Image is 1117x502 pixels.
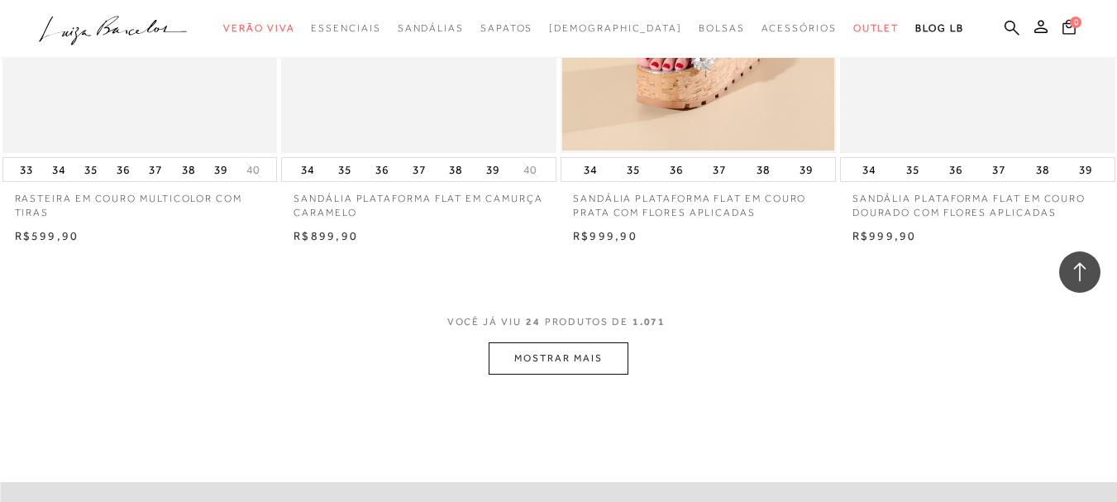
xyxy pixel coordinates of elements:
[1057,18,1081,41] button: 0
[761,22,837,34] span: Acessórios
[223,22,294,34] span: Verão Viva
[489,342,628,375] button: MOSTRAR MAIS
[987,158,1010,181] button: 37
[333,158,356,181] button: 35
[370,158,394,181] button: 36
[699,13,745,44] a: categoryNavScreenReaderText
[311,13,380,44] a: categoryNavScreenReaderText
[665,158,688,181] button: 36
[2,182,278,220] a: RASTEIRA EM COURO MULTICOLOR COM TIRAS
[699,22,745,34] span: Bolsas
[398,22,464,34] span: Sandálias
[857,158,881,181] button: 34
[480,22,532,34] span: Sapatos
[852,229,917,242] span: R$999,90
[481,158,504,181] button: 39
[901,158,924,181] button: 35
[549,22,682,34] span: [DEMOGRAPHIC_DATA]
[915,13,963,44] a: BLOG LB
[573,229,637,242] span: R$999,90
[708,158,731,181] button: 37
[112,158,135,181] button: 36
[79,158,103,181] button: 35
[853,22,900,34] span: Outlet
[15,158,38,181] button: 33
[944,158,967,181] button: 36
[622,158,645,181] button: 35
[223,13,294,44] a: categoryNavScreenReaderText
[177,158,200,181] button: 38
[1074,158,1097,181] button: 39
[915,22,963,34] span: BLOG LB
[632,316,666,327] span: 1.071
[311,22,380,34] span: Essenciais
[1070,17,1081,28] span: 0
[447,316,671,327] span: VOCÊ JÁ VIU PRODUTOS DE
[398,13,464,44] a: categoryNavScreenReaderText
[209,158,232,181] button: 39
[47,158,70,181] button: 34
[579,158,602,181] button: 34
[480,13,532,44] a: categoryNavScreenReaderText
[795,158,818,181] button: 39
[1031,158,1054,181] button: 38
[853,13,900,44] a: categoryNavScreenReaderText
[444,158,467,181] button: 38
[294,229,358,242] span: R$899,90
[144,158,167,181] button: 37
[281,182,556,220] a: SANDÁLIA PLATAFORMA FLAT EM CAMURÇA CARAMELO
[840,182,1115,220] a: SANDÁLIA PLATAFORMA FLAT EM COURO DOURADO COM FLORES APLICADAS
[761,13,837,44] a: categoryNavScreenReaderText
[752,158,775,181] button: 38
[549,13,682,44] a: noSubCategoriesText
[561,182,836,220] a: SANDÁLIA PLATAFORMA FLAT EM COURO PRATA COM FLORES APLICADAS
[241,162,265,178] button: 40
[518,162,542,178] button: 40
[296,158,319,181] button: 34
[526,316,541,327] span: 24
[15,229,79,242] span: R$599,90
[408,158,431,181] button: 37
